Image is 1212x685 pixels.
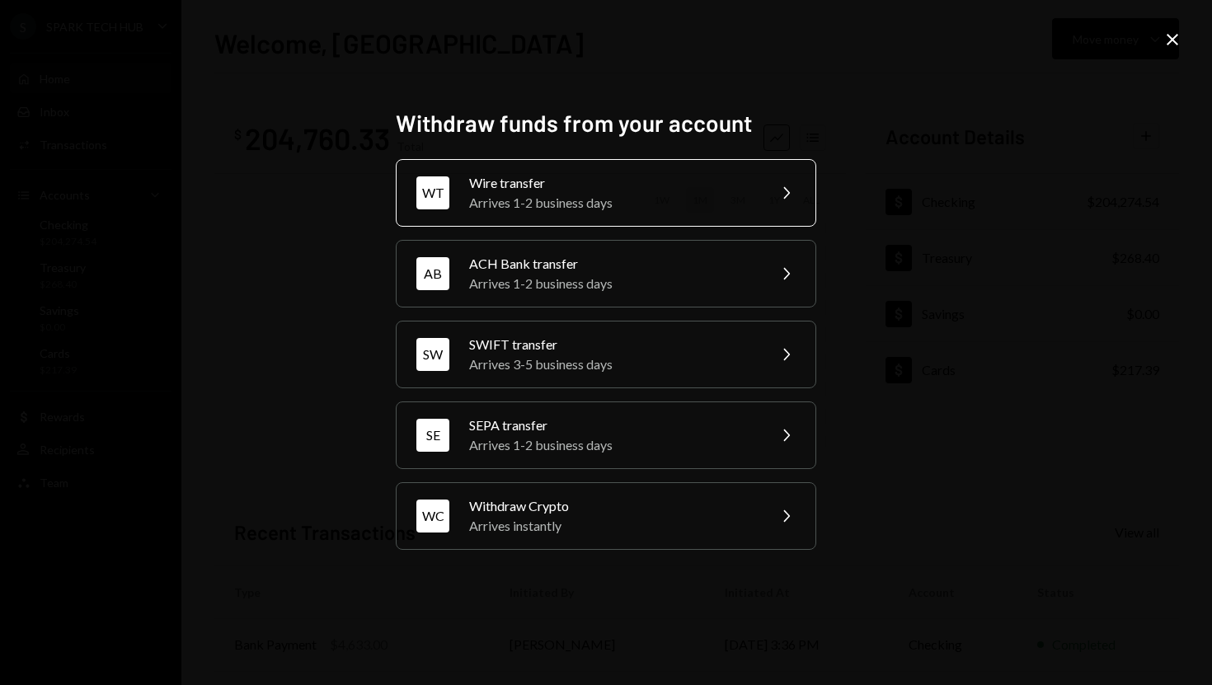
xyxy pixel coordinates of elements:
[469,354,756,374] div: Arrives 3-5 business days
[469,274,756,293] div: Arrives 1-2 business days
[469,173,756,193] div: Wire transfer
[469,516,756,536] div: Arrives instantly
[416,176,449,209] div: WT
[469,496,756,516] div: Withdraw Crypto
[396,482,816,550] button: WCWithdraw CryptoArrives instantly
[396,159,816,227] button: WTWire transferArrives 1-2 business days
[416,500,449,533] div: WC
[469,335,756,354] div: SWIFT transfer
[416,338,449,371] div: SW
[416,419,449,452] div: SE
[469,415,756,435] div: SEPA transfer
[416,257,449,290] div: AB
[396,321,816,388] button: SWSWIFT transferArrives 3-5 business days
[469,435,756,455] div: Arrives 1-2 business days
[396,401,816,469] button: SESEPA transferArrives 1-2 business days
[469,254,756,274] div: ACH Bank transfer
[469,193,756,213] div: Arrives 1-2 business days
[396,107,816,139] h2: Withdraw funds from your account
[396,240,816,307] button: ABACH Bank transferArrives 1-2 business days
